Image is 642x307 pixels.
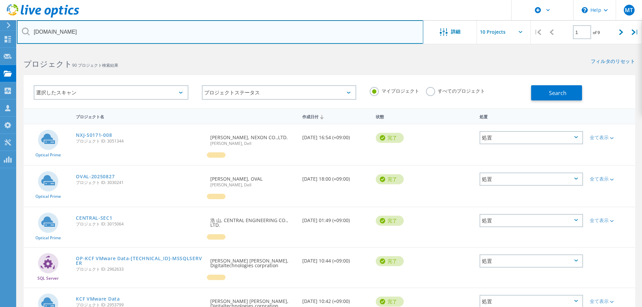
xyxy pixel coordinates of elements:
[299,248,372,270] div: [DATE] 10:44 (+09:00)
[480,131,583,144] div: 処置
[372,110,427,122] div: 状態
[37,276,59,280] span: SQL Server
[376,174,404,184] div: 完了
[207,207,299,234] div: 浩 山, CENTRAL ENGINEERING CO., LTD.
[299,124,372,147] div: [DATE] 16:54 (+09:00)
[480,254,583,268] div: 処置
[480,214,583,227] div: 処置
[76,303,204,307] span: プロジェクト ID: 2953799
[207,166,299,194] div: [PERSON_NAME], OVAL
[7,14,79,19] a: Live Optics Dashboard
[376,216,404,226] div: 完了
[210,183,295,187] span: [PERSON_NAME], Dell
[72,62,118,68] span: 90 プロジェクト検索結果
[299,166,372,188] div: [DATE] 18:00 (+09:00)
[370,87,419,93] label: マイプロジェクト
[590,135,632,140] div: 全て表示
[590,177,632,181] div: 全て表示
[76,256,204,266] a: OP-KCF VMware Data-[TECHNICAL_ID]-MSSQLSERVER
[476,110,586,122] div: 処置
[628,20,642,44] div: |
[76,267,204,271] span: プロジェクト ID: 2962633
[299,207,372,229] div: [DATE] 01:49 (+09:00)
[76,297,120,301] a: KCF VMware Data
[76,174,115,179] a: OVAL-20250827
[549,89,567,97] span: Search
[76,216,112,220] a: CENTRAL-SEC1
[207,124,299,152] div: [PERSON_NAME], NEXON CO.,LTD.
[376,256,404,266] div: 完了
[531,85,582,100] button: Search
[76,181,204,185] span: プロジェクト ID: 3030241
[376,133,404,143] div: 完了
[376,297,404,307] div: 完了
[593,30,600,35] span: of 9
[34,85,188,100] div: 選択したスキャン
[76,133,112,137] a: NXJ-S0171-008
[210,142,295,146] span: [PERSON_NAME], Dell
[590,299,632,304] div: 全て表示
[202,85,357,100] div: プロジェクトステータス
[35,194,61,198] span: Optical Prime
[76,139,204,143] span: プロジェクト ID: 3051344
[35,153,61,157] span: Optical Prime
[24,58,72,69] b: プロジェクト
[480,173,583,186] div: 処置
[582,7,588,13] svg: \n
[426,87,485,93] label: すべてのプロジェクト
[76,222,204,226] span: プロジェクト ID: 3015064
[451,29,460,34] span: 詳細
[72,110,207,122] div: プロジェクト名
[531,20,545,44] div: |
[17,20,423,44] input: プロジェクトを名前、所有者、ID、会社などで検索
[591,59,635,65] a: フィルタのリセット
[299,110,372,123] div: 作成日付
[625,7,633,13] span: MT
[207,248,299,275] div: [PERSON_NAME] [PERSON_NAME], Digitaltechnologies corpration
[35,236,61,240] span: Optical Prime
[590,218,632,223] div: 全て表示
